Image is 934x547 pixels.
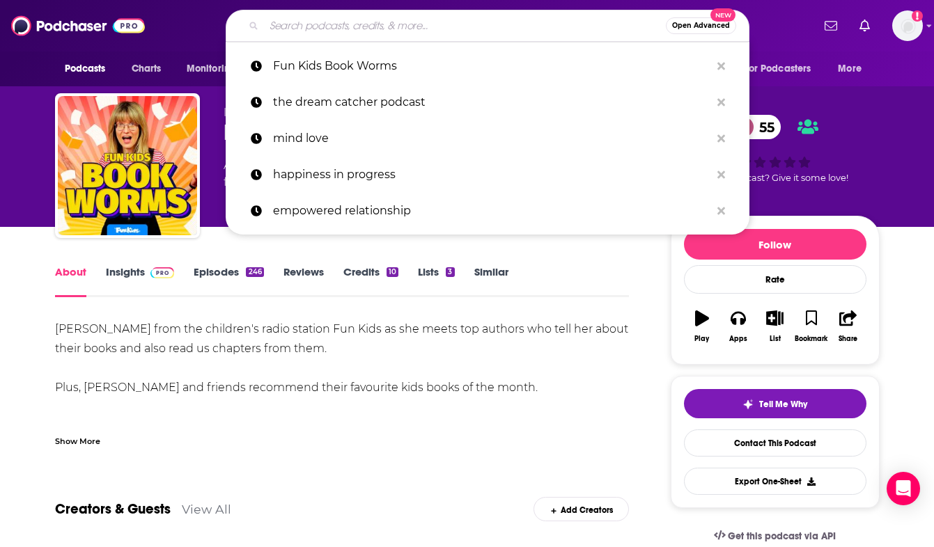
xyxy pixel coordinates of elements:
[854,14,875,38] a: Show notifications dropdown
[264,15,666,37] input: Search podcasts, credits, & more...
[226,48,749,84] a: Fun Kids Book Worms
[684,429,866,457] a: Contact This Podcast
[106,265,175,297] a: InsightsPodchaser Pro
[182,502,231,516] a: View All
[226,120,749,157] a: mind love
[226,157,749,193] a: happiness in progress
[672,22,730,29] span: Open Advanced
[224,157,390,191] div: A podcast
[742,399,754,410] img: tell me why sparkle
[666,17,736,34] button: Open AdvancedNew
[132,59,162,79] span: Charts
[756,301,793,351] button: List
[793,301,830,351] button: Bookmark
[273,193,710,229] p: empowered relationship
[55,319,630,534] div: [PERSON_NAME] from the children's radio station Fun Kids as she meets top authors who tell her ab...
[343,265,398,297] a: Credits10
[474,265,508,297] a: Similar
[828,56,879,82] button: open menu
[892,10,923,41] img: User Profile
[731,115,781,139] a: 55
[684,229,866,260] button: Follow
[684,265,866,294] div: Rate
[830,301,866,351] button: Share
[759,399,807,410] span: Tell Me Why
[246,267,263,277] div: 246
[58,96,197,235] img: Fun Kids Book Worms
[226,10,749,42] div: Search podcasts, credits, & more...
[446,267,454,277] div: 3
[55,265,86,297] a: About
[671,106,880,192] div: 55Good podcast? Give it some love!
[745,115,781,139] span: 55
[728,530,836,542] span: Get this podcast via API
[273,157,710,193] p: happiness in progress
[735,56,832,82] button: open menu
[684,389,866,418] button: tell me why sparkleTell Me Why
[684,301,720,351] button: Play
[187,59,236,79] span: Monitoring
[273,84,710,120] p: the dream catcher podcast
[55,500,171,518] a: Creators & Guests
[770,335,781,343] div: List
[65,59,106,79] span: Podcasts
[226,84,749,120] a: the dream catcher podcast
[387,267,398,277] div: 10
[55,56,124,82] button: open menu
[273,120,710,157] p: mind love
[745,59,811,79] span: For Podcasters
[11,13,145,39] img: Podchaser - Follow, Share and Rate Podcasts
[710,8,735,22] span: New
[123,56,170,82] a: Charts
[892,10,923,41] button: Show profile menu
[534,497,629,521] div: Add Creators
[273,48,710,84] p: Fun Kids Book Worms
[912,10,923,22] svg: Add a profile image
[150,267,175,278] img: Podchaser Pro
[694,335,709,343] div: Play
[795,335,827,343] div: Bookmark
[684,468,866,495] button: Export One-Sheet
[194,265,263,297] a: Episodes246
[892,10,923,41] span: Logged in as sarahhallprinc
[226,193,749,229] a: empowered relationship
[283,265,324,297] a: Reviews
[224,106,275,119] span: Fun Kids
[887,472,920,505] div: Open Intercom Messenger
[224,174,390,191] span: featuring
[720,301,756,351] button: Apps
[702,173,848,183] span: Good podcast? Give it some love!
[418,265,454,297] a: Lists3
[839,335,857,343] div: Share
[729,335,747,343] div: Apps
[177,56,254,82] button: open menu
[819,14,843,38] a: Show notifications dropdown
[838,59,862,79] span: More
